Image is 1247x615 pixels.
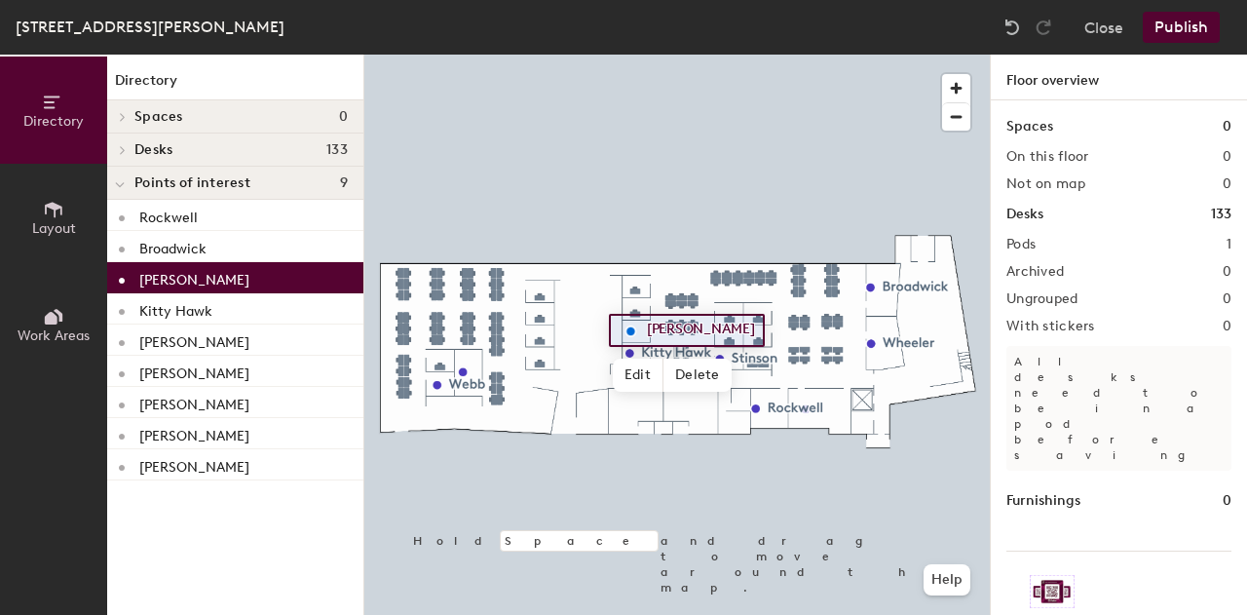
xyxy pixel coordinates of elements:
[326,142,348,158] span: 133
[134,175,250,191] span: Points of interest
[139,328,249,351] p: [PERSON_NAME]
[139,453,249,476] p: [PERSON_NAME]
[991,55,1247,100] h1: Floor overview
[139,235,207,257] p: Broadwick
[1223,490,1231,512] h1: 0
[1223,149,1231,165] h2: 0
[1006,149,1089,165] h2: On this floor
[139,204,198,226] p: Rockwell
[663,359,732,392] span: Delete
[1223,291,1231,307] h2: 0
[1006,346,1231,471] p: All desks need to be in a pod before saving
[139,391,249,413] p: [PERSON_NAME]
[1006,176,1085,192] h2: Not on map
[340,175,348,191] span: 9
[613,359,663,392] span: Edit
[107,70,363,100] h1: Directory
[134,142,172,158] span: Desks
[18,327,90,344] span: Work Areas
[1223,264,1231,280] h2: 0
[339,109,348,125] span: 0
[1006,291,1078,307] h2: Ungrouped
[1006,490,1080,512] h1: Furnishings
[23,113,84,130] span: Directory
[139,422,249,444] p: [PERSON_NAME]
[1143,12,1220,43] button: Publish
[1006,237,1036,252] h2: Pods
[1006,204,1043,225] h1: Desks
[1223,319,1231,334] h2: 0
[1084,12,1123,43] button: Close
[1211,204,1231,225] h1: 133
[139,266,249,288] p: [PERSON_NAME]
[1006,319,1095,334] h2: With stickers
[139,297,212,320] p: Kitty Hawk
[134,109,183,125] span: Spaces
[16,15,284,39] div: [STREET_ADDRESS][PERSON_NAME]
[1030,575,1075,608] img: Sticker logo
[1002,18,1022,37] img: Undo
[1034,18,1053,37] img: Redo
[1223,176,1231,192] h2: 0
[139,360,249,382] p: [PERSON_NAME]
[1006,264,1064,280] h2: Archived
[32,220,76,237] span: Layout
[924,564,970,596] button: Help
[1006,116,1053,137] h1: Spaces
[1223,116,1231,137] h1: 0
[1227,237,1231,252] h2: 1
